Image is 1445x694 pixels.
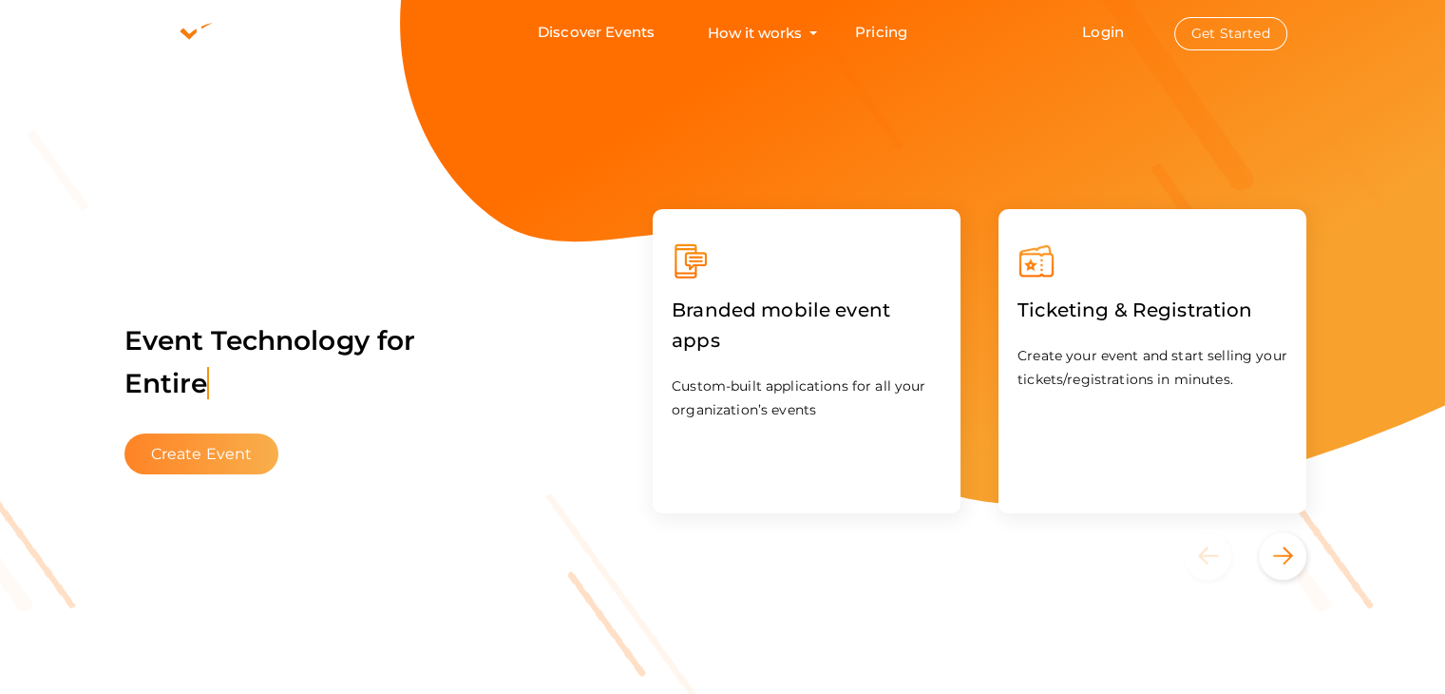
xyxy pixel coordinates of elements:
a: Branded mobile event apps [672,333,941,351]
a: Ticketing & Registration [1017,302,1252,320]
label: Branded mobile event apps [672,280,941,370]
label: Ticketing & Registration [1017,280,1252,339]
p: Create your event and start selling your tickets/registrations in minutes. [1017,344,1287,392]
label: Event Technology for [124,296,416,429]
a: Discover Events [538,15,655,50]
button: Next [1259,532,1306,580]
button: Create Event [124,434,279,474]
button: Previous [1184,532,1255,580]
span: Entire [124,367,210,399]
a: Pricing [855,15,907,50]
button: How it works [702,15,808,50]
button: Get Started [1174,17,1287,50]
a: Login [1082,23,1124,41]
p: Custom-built applications for all your organization’s events [672,375,941,422]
